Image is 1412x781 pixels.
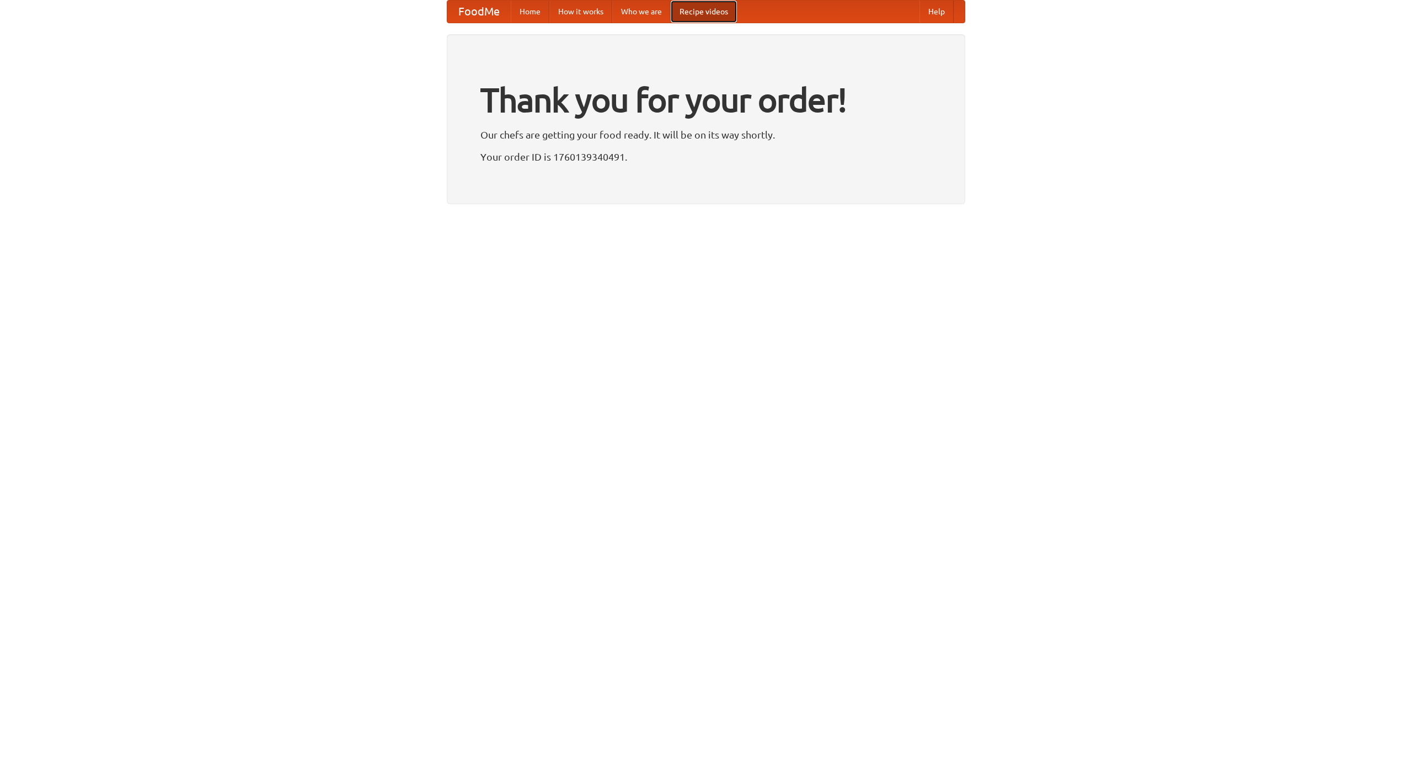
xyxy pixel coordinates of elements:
p: Your order ID is 1760139340491. [480,148,932,165]
p: Our chefs are getting your food ready. It will be on its way shortly. [480,126,932,143]
a: Recipe videos [671,1,737,23]
h1: Thank you for your order! [480,73,932,126]
a: Help [919,1,954,23]
a: Who we are [612,1,671,23]
a: Home [511,1,549,23]
a: FoodMe [447,1,511,23]
a: How it works [549,1,612,23]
